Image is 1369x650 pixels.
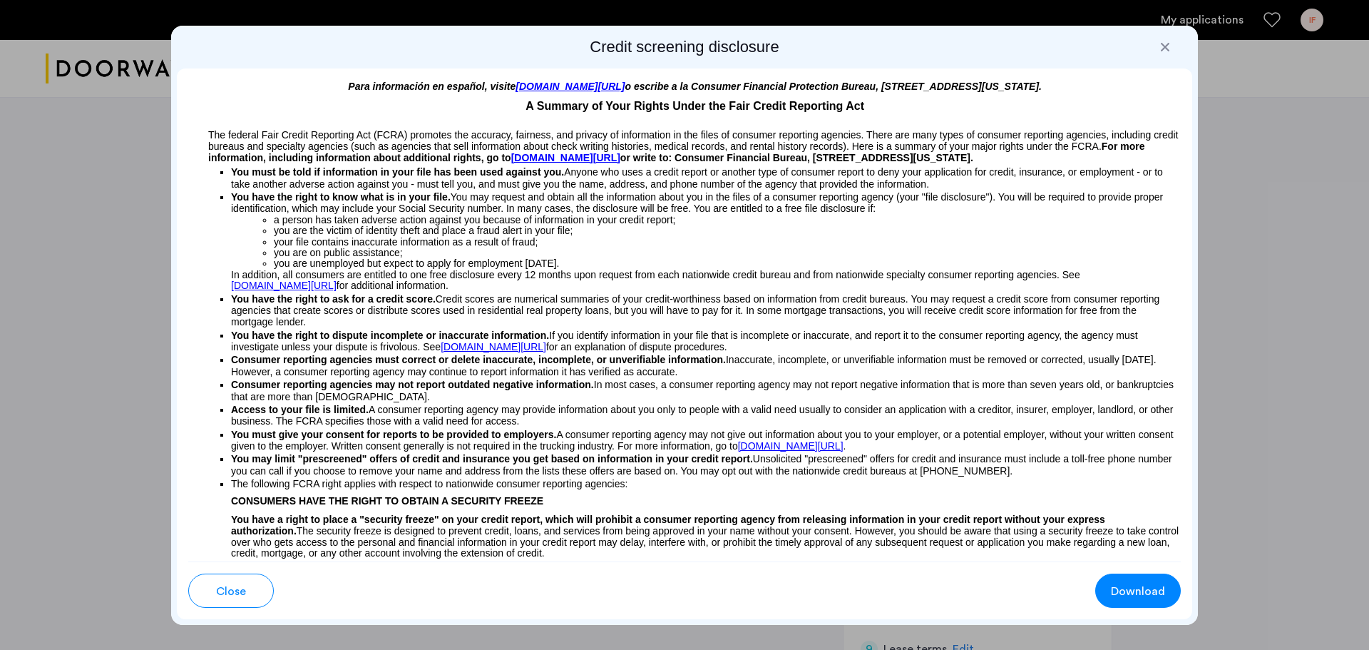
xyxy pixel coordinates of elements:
[231,293,436,305] span: You have the right to ask for a credit score.
[231,354,726,365] span: Consumer reporting agencies must correct or delete inaccurate, incomplete, or unverifiable inform...
[231,429,1174,452] span: A consumer reporting agency may not give out information about you to your employer, or a potenti...
[738,440,844,452] a: [DOMAIN_NAME][URL]
[188,574,274,608] button: button
[231,330,1138,352] span: If you identify information in your file that is incomplete or inaccurate, and report it to the c...
[231,404,1181,427] p: A consumer reporting agency may provide information about you only to people with a valid need us...
[231,280,337,291] a: [DOMAIN_NAME][URL]
[177,37,1192,57] h2: Credit screening disclosure
[231,166,564,178] span: You must be told if information in your file has been used against you.
[231,479,1181,488] p: The following FCRA right applies with respect to nationwide consumer reporting agencies:
[337,280,448,291] span: for additional information.
[844,440,846,452] span: .
[231,514,1105,537] span: You have a right to place a "security freeze" on your credit report, which will prohibit a consum...
[231,191,1181,215] p: You may request and obtain all the information about you in the files of a consumer reporting age...
[231,191,451,203] span: You have the right to know what is in your file.
[274,237,1181,248] li: your file contains inaccurate information as a result of fraud;
[274,225,1181,236] li: you are the victim of identity theft and place a fraud alert in your file;
[231,404,369,415] span: Access to your file is limited.
[231,163,1181,190] p: Anyone who uses a credit report or another type of consumer report to deny your application for c...
[231,559,1181,597] p: As an alternative to a security freeze, you have the right to place an initial or extended fraud ...
[1111,583,1165,600] span: Download
[516,81,625,92] a: [DOMAIN_NAME][URL]
[625,81,1042,92] span: o escribe a la Consumer Financial Protection Bureau, [STREET_ADDRESS][US_STATE].
[231,429,556,440] span: You must give your consent for reports to be provided to employers.
[231,453,753,464] span: You may limit "prescreened" offers of credit and insurance you get based on information in your c...
[208,141,1144,163] span: For more information, including information about additional rights, go to
[231,379,594,390] span: Consumer reporting agencies may not report outdated negative information.
[274,215,1181,225] li: a person has taken adverse action against you because of information in your credit report;
[231,354,1181,377] p: Inaccurate, incomplete, or unverifiable information must be removed or corrected, usually [DATE]....
[216,583,246,600] span: Close
[231,488,1181,514] p: CONSUMERS HAVE THE RIGHT TO OBTAIN A SECURITY FREEZE
[231,269,1080,280] span: In addition, all consumers are entitled to one free disclosure every 12 months upon request from ...
[274,248,1181,258] li: you are on public assistance;
[188,92,1181,115] p: A Summary of Your Rights Under the Fair Credit Reporting Act
[208,129,1178,152] span: The federal Fair Credit Reporting Act (FCRA) promotes the accuracy, fairness, and privacy of info...
[511,153,620,164] a: [DOMAIN_NAME][URL]
[231,453,1181,477] p: Unsolicited "prescreened" offers for credit and insurance must include a toll-free phone number y...
[231,330,549,341] span: You have the right to dispute incomplete or inaccurate information.
[348,81,516,92] span: Para información en español, visite
[231,293,1181,328] p: Credit scores are numerical summaries of your credit-worthiness based on information from credit ...
[620,152,973,163] span: or write to: Consumer Financial Bureau, [STREET_ADDRESS][US_STATE].
[1095,574,1181,608] button: button
[441,341,546,352] a: [DOMAIN_NAME][URL]
[231,379,1181,402] p: In most cases, a consumer reporting agency may not report negative information that is more than ...
[274,258,1181,269] li: you are unemployed but expect to apply for employment [DATE].
[231,514,1181,559] p: The security freeze is designed to prevent credit, loans, and services from being approved in you...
